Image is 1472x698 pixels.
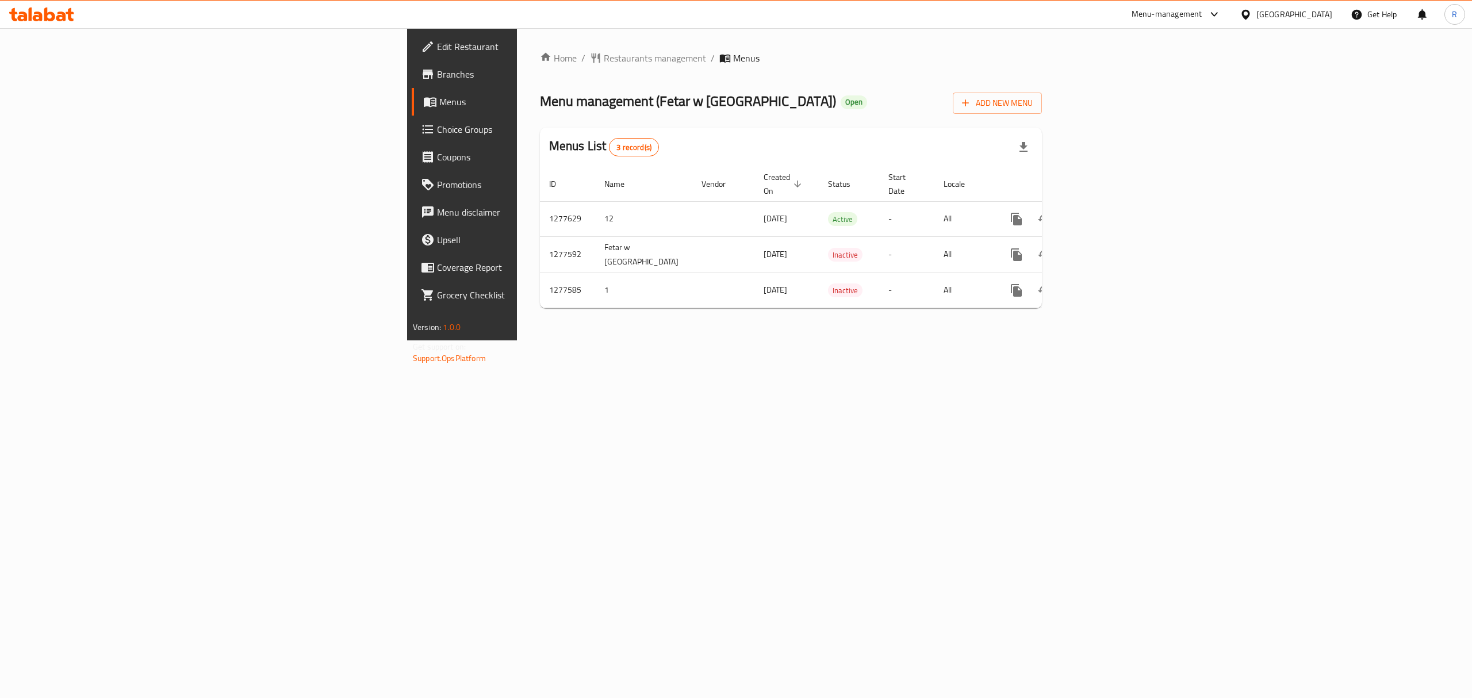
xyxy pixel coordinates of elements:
[944,177,980,191] span: Locale
[733,51,760,65] span: Menus
[701,177,741,191] span: Vendor
[540,167,1122,308] table: enhanced table
[412,198,653,226] a: Menu disclaimer
[879,273,934,308] td: -
[437,260,644,274] span: Coverage Report
[437,40,644,53] span: Edit Restaurant
[413,351,486,366] a: Support.OpsPlatform
[962,96,1033,110] span: Add New Menu
[828,213,857,226] span: Active
[437,288,644,302] span: Grocery Checklist
[888,170,921,198] span: Start Date
[828,248,862,262] span: Inactive
[437,233,644,247] span: Upsell
[412,116,653,143] a: Choice Groups
[1003,205,1030,233] button: more
[764,211,787,226] span: [DATE]
[934,201,994,236] td: All
[437,178,644,191] span: Promotions
[1132,7,1202,21] div: Menu-management
[413,339,466,354] span: Get support on:
[412,33,653,60] a: Edit Restaurant
[1010,133,1037,161] div: Export file
[934,273,994,308] td: All
[994,167,1122,202] th: Actions
[439,95,644,109] span: Menus
[828,212,857,226] div: Active
[1003,277,1030,304] button: more
[764,282,787,297] span: [DATE]
[437,150,644,164] span: Coupons
[828,177,865,191] span: Status
[1003,241,1030,269] button: more
[841,95,867,109] div: Open
[412,171,653,198] a: Promotions
[437,205,644,219] span: Menu disclaimer
[953,93,1042,114] button: Add New Menu
[1030,205,1058,233] button: Change Status
[879,201,934,236] td: -
[841,97,867,107] span: Open
[412,60,653,88] a: Branches
[443,320,461,335] span: 1.0.0
[413,320,441,335] span: Version:
[412,226,653,254] a: Upsell
[412,88,653,116] a: Menus
[828,284,862,297] span: Inactive
[604,51,706,65] span: Restaurants management
[412,143,653,171] a: Coupons
[1452,8,1457,21] span: R
[437,122,644,136] span: Choice Groups
[764,247,787,262] span: [DATE]
[540,88,836,114] span: Menu management ( Fetar w [GEOGRAPHIC_DATA] )
[764,170,805,198] span: Created On
[711,51,715,65] li: /
[604,177,639,191] span: Name
[1030,277,1058,304] button: Change Status
[549,137,659,156] h2: Menus List
[437,67,644,81] span: Branches
[609,138,659,156] div: Total records count
[412,254,653,281] a: Coverage Report
[609,142,658,153] span: 3 record(s)
[412,281,653,309] a: Grocery Checklist
[934,236,994,273] td: All
[540,51,1042,65] nav: breadcrumb
[1256,8,1332,21] div: [GEOGRAPHIC_DATA]
[1030,241,1058,269] button: Change Status
[549,177,571,191] span: ID
[879,236,934,273] td: -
